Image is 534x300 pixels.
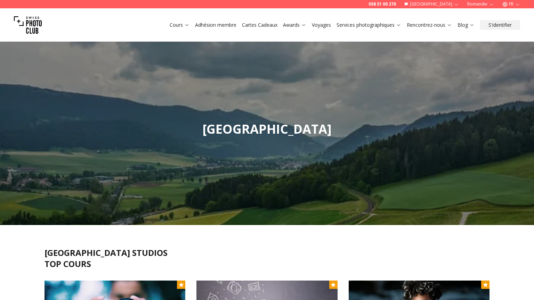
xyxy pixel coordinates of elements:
[283,22,306,28] a: Awards
[312,22,331,28] a: Voyages
[195,22,236,28] a: Adhésion membre
[404,20,455,30] button: Rencontrez-nous
[167,20,192,30] button: Cours
[242,22,277,28] a: Cartes Cadeaux
[14,11,42,39] img: Swiss photo club
[455,20,477,30] button: Blog
[170,22,189,28] a: Cours
[239,20,280,30] button: Cartes Cadeaux
[44,247,489,258] h2: [GEOGRAPHIC_DATA] STUDIOS
[280,20,309,30] button: Awards
[44,258,489,269] h2: TOP COURS
[458,22,475,28] a: Blog
[337,22,401,28] a: Services photographiques
[192,20,239,30] button: Adhésion membre
[202,120,332,137] span: [GEOGRAPHIC_DATA]
[407,22,452,28] a: Rencontrez-nous
[369,1,396,7] a: 058 51 00 270
[309,20,334,30] button: Voyages
[480,20,520,30] button: S'identifier
[334,20,404,30] button: Services photographiques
